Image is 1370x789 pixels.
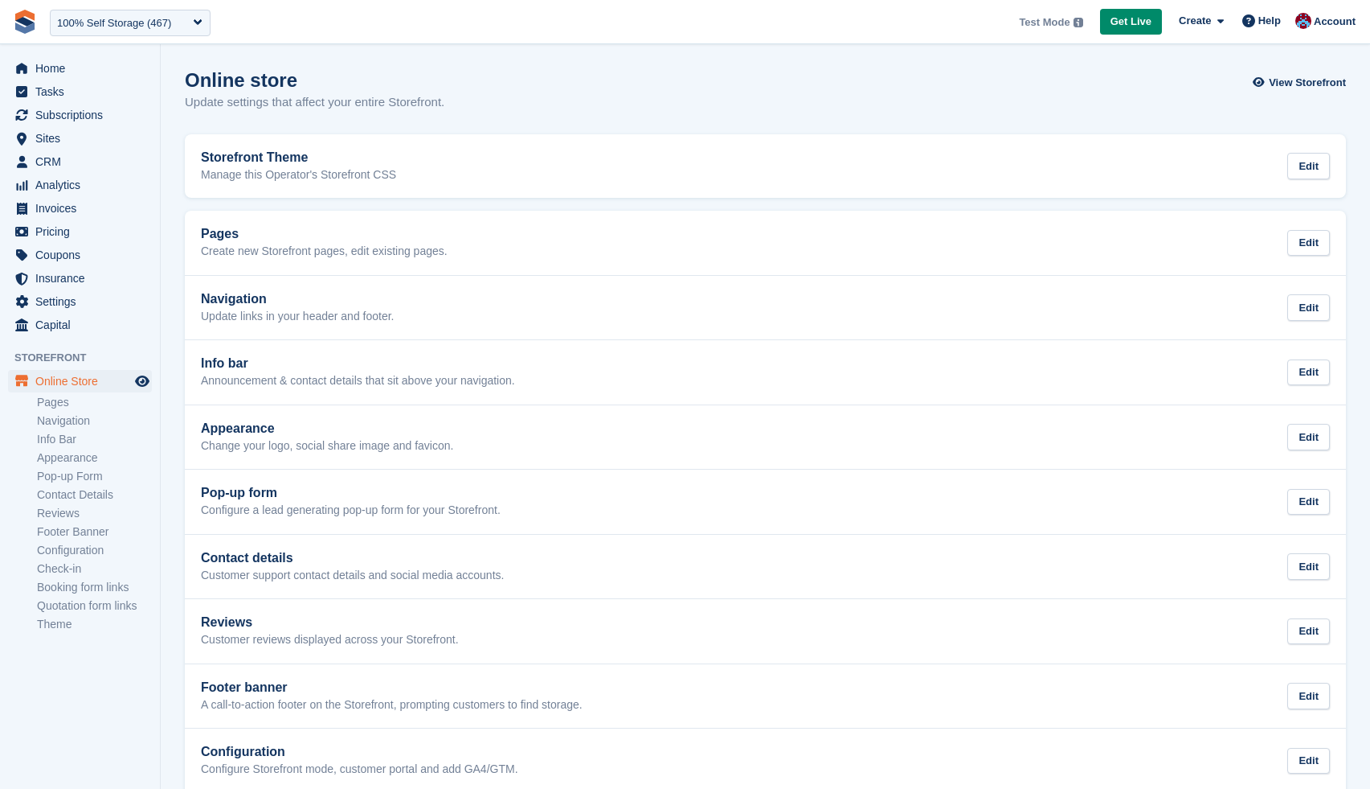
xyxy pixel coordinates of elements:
p: Update settings that affect your entire Storefront. [185,93,444,112]
h2: Configuration [201,745,518,759]
span: Test Mode [1019,14,1069,31]
a: Preview store [133,372,152,391]
h2: Info bar [201,356,515,371]
div: Edit [1287,748,1330,775]
p: Update links in your header and footer. [201,310,395,324]
span: Capital [35,314,132,336]
a: menu [8,314,152,336]
a: menu [8,104,152,126]
span: Help [1258,13,1281,29]
a: Reviews Customer reviews displayed across your Storefront. Edit [185,599,1346,664]
div: Edit [1287,683,1330,709]
span: Get Live [1110,14,1151,30]
a: Quotation form links [37,598,152,614]
div: Edit [1287,553,1330,580]
a: Pop-up form Configure a lead generating pop-up form for your Storefront. Edit [185,470,1346,534]
div: Edit [1287,424,1330,450]
p: Manage this Operator's Storefront CSS [201,168,396,183]
a: Check-in [37,561,152,577]
a: View Storefront [1257,69,1346,96]
img: stora-icon-8386f47178a22dfd0bd8f6a31ec36ba5ce8667c1dd55bd0f319d3a0aa187defe.svg [13,10,37,34]
img: David Hughes [1295,13,1311,29]
p: A call-to-action footer on the Storefront, prompting customers to find storage. [201,698,583,713]
h2: Appearance [201,421,453,436]
p: Configure Storefront mode, customer portal and add GA4/GTM. [201,762,518,777]
h2: Pages [201,227,448,241]
p: Configure a lead generating pop-up form for your Storefront. [201,503,501,518]
p: Change your logo, social share image and favicon. [201,439,453,454]
p: Customer support contact details and social media accounts. [201,569,504,583]
h2: Footer banner [201,680,583,695]
a: Footer banner A call-to-action footer on the Storefront, prompting customers to find storage. Edit [185,664,1346,729]
a: Contact Details [37,487,152,503]
a: Appearance [37,450,152,466]
span: View Storefront [1269,75,1346,91]
a: menu [8,267,152,290]
div: Edit [1287,618,1330,645]
a: menu [8,127,152,150]
a: Booking form links [37,580,152,595]
p: Create new Storefront pages, edit existing pages. [201,245,448,259]
a: menu [8,174,152,196]
a: Navigation Update links in your header and footer. Edit [185,276,1346,340]
a: Theme [37,617,152,632]
a: Pages Create new Storefront pages, edit existing pages. Edit [185,211,1346,275]
div: Edit [1287,153,1330,179]
a: Pages [37,395,152,410]
a: Reviews [37,506,152,521]
div: Edit [1287,294,1330,321]
span: Coupons [35,244,132,266]
span: Tasks [35,80,132,103]
span: Sites [35,127,132,150]
a: Contact details Customer support contact details and social media accounts. Edit [185,535,1346,599]
a: Navigation [37,413,152,429]
a: Storefront Theme Manage this Operator's Storefront CSS Edit [185,134,1346,199]
h2: Navigation [201,292,395,306]
a: menu [8,290,152,313]
h2: Contact details [201,551,504,565]
div: Edit [1287,489,1330,516]
p: Customer reviews displayed across your Storefront. [201,633,459,647]
span: Storefront [14,350,160,366]
img: icon-info-grey-7440780725fd019a000dd9b08b2336e03edf1995a4989e88bcd33f0948082b44.svg [1074,18,1083,27]
a: menu [8,150,152,173]
p: Announcement & contact details that sit above your navigation. [201,374,515,388]
h2: Reviews [201,615,459,630]
a: menu [8,220,152,243]
div: Edit [1287,360,1330,386]
a: menu [8,80,152,103]
span: Home [35,57,132,80]
a: Footer Banner [37,524,152,540]
span: Settings [35,290,132,313]
a: menu [8,244,152,266]
a: Configuration [37,543,152,558]
span: Subscriptions [35,104,132,126]
h1: Online store [185,69,444,91]
a: menu [8,197,152,220]
span: Online Store [35,370,132,392]
a: Get Live [1100,9,1162,35]
span: Insurance [35,267,132,290]
span: CRM [35,150,132,173]
a: Pop-up Form [37,469,152,484]
a: Appearance Change your logo, social share image and favicon. Edit [185,405,1346,470]
span: Create [1179,13,1211,29]
a: menu [8,57,152,80]
a: Info bar Announcement & contact details that sit above your navigation. Edit [185,340,1346,405]
h2: Storefront Theme [201,150,396,165]
span: Pricing [35,220,132,243]
a: menu [8,370,152,392]
div: Edit [1287,230,1330,257]
span: Account [1314,14,1356,30]
h2: Pop-up form [201,486,501,500]
a: Info Bar [37,432,152,447]
span: Analytics [35,174,132,196]
div: 100% Self Storage (467) [57,15,171,31]
span: Invoices [35,197,132,220]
